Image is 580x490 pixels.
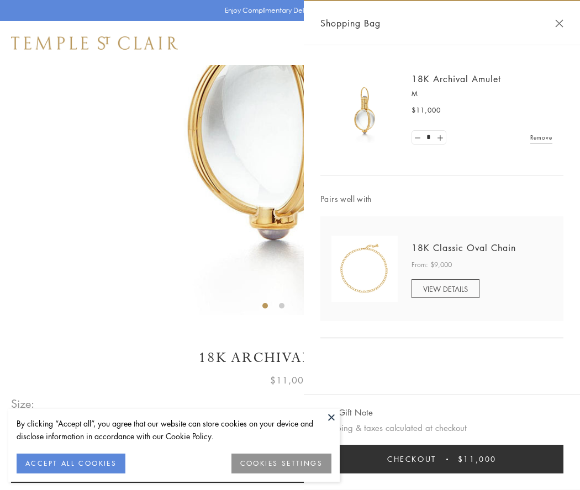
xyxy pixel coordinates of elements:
[412,131,423,145] a: Set quantity to 0
[555,19,563,28] button: Close Shopping Bag
[17,454,125,473] button: ACCEPT ALL COOKIES
[320,16,381,30] span: Shopping Bag
[11,348,569,367] h1: 18K Archival Amulet
[412,279,479,298] a: VIEW DETAILS
[320,421,563,435] p: Shipping & taxes calculated at checkout
[11,395,35,413] span: Size:
[387,453,436,465] span: Checkout
[225,5,350,16] p: Enjoy Complimentary Delivery & Returns
[458,453,497,465] span: $11,000
[423,284,468,294] span: VIEW DETAILS
[412,259,452,270] span: From: $9,000
[412,73,501,85] a: 18K Archival Amulet
[320,193,563,205] span: Pairs well with
[17,417,331,443] div: By clicking “Accept all”, you agree that our website can store cookies on your device and disclos...
[412,242,516,254] a: 18K Classic Oval Chain
[320,406,373,419] button: Add Gift Note
[530,131,552,143] a: Remove
[270,373,310,387] span: $11,000
[11,36,178,50] img: Temple St. Clair
[320,445,563,473] button: Checkout $11,000
[231,454,331,473] button: COOKIES SETTINGS
[412,88,552,99] p: M
[331,77,398,143] img: 18K Archival Amulet
[434,131,445,145] a: Set quantity to 2
[412,105,441,116] span: $11,000
[331,236,398,302] img: N88865-OV18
